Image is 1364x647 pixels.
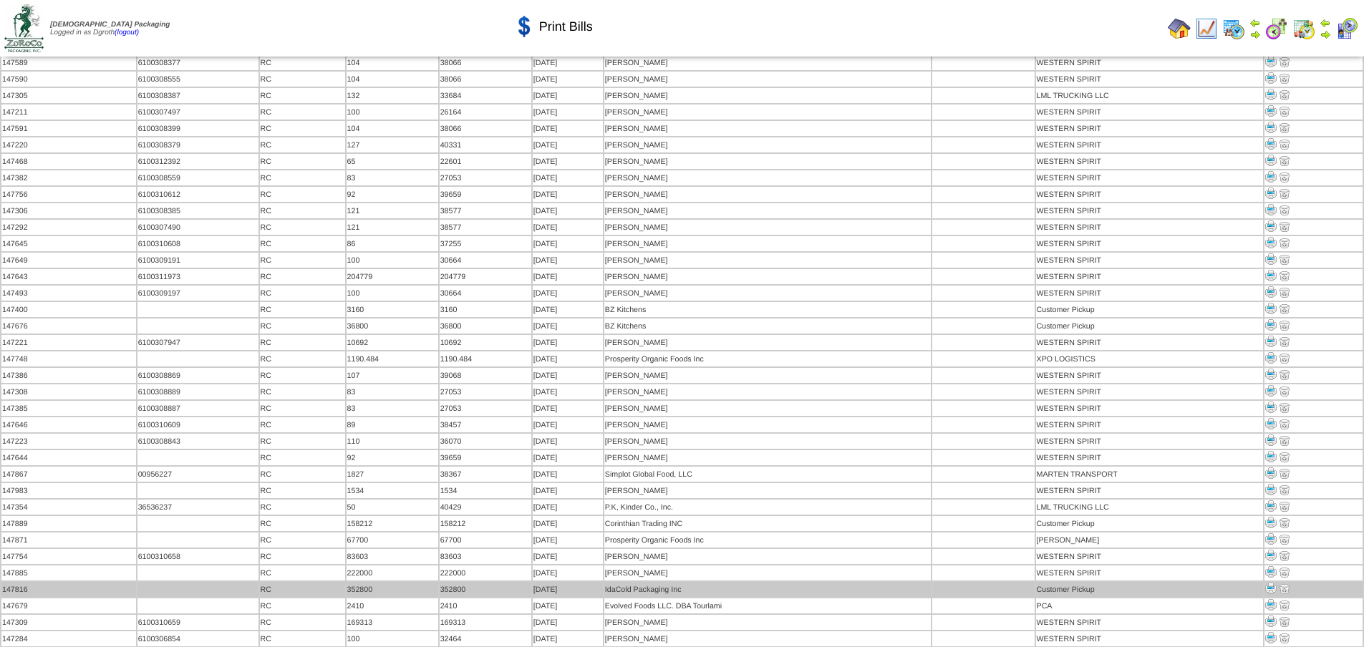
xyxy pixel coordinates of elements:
img: Print [1265,171,1277,183]
td: 204779 [347,269,438,284]
td: [DATE] [533,170,603,185]
td: 6100308869 [137,368,258,383]
td: RC [260,500,345,515]
td: 38066 [440,55,531,70]
td: RC [260,302,345,317]
img: delete.gif [1279,188,1290,199]
td: 147211 [1,104,136,120]
td: RC [260,368,345,383]
td: 147468 [1,154,136,169]
img: Print [1265,220,1277,232]
td: [DATE] [533,434,603,449]
td: 147643 [1,269,136,284]
td: 6100308555 [137,72,258,87]
td: RC [260,154,345,169]
td: RC [260,121,345,136]
td: 6100307947 [137,335,258,350]
td: [DATE] [533,450,603,465]
td: 27053 [440,384,531,399]
td: RC [260,401,345,416]
td: [PERSON_NAME] [604,384,931,399]
img: delete.gif [1279,138,1290,150]
td: [PERSON_NAME] [604,170,931,185]
td: Customer Pickup [1036,302,1263,317]
td: [PERSON_NAME] [604,417,931,432]
td: 147308 [1,384,136,399]
td: 26164 [440,104,531,120]
td: RC [260,170,345,185]
td: 147382 [1,170,136,185]
img: delete.gif [1279,484,1290,495]
td: RC [260,450,345,465]
img: Print [1265,550,1277,561]
img: delete.gif [1279,500,1290,512]
td: 38577 [440,203,531,218]
td: 147676 [1,318,136,334]
td: 30664 [440,253,531,268]
td: [DATE] [533,384,603,399]
td: 6100312392 [137,154,258,169]
td: [PERSON_NAME] [604,72,931,87]
td: 147305 [1,88,136,103]
td: XPO LOGISTICS [1036,351,1263,366]
td: WESTERN SPIRIT [1036,483,1263,498]
td: [PERSON_NAME] [604,104,931,120]
td: 6100310612 [137,187,258,202]
td: [DATE] [533,203,603,218]
img: line_graph.gif [1195,17,1218,40]
td: [PERSON_NAME] [604,286,931,301]
td: 30664 [440,286,531,301]
td: 65 [347,154,438,169]
td: RC [260,318,345,334]
img: delete.gif [1279,89,1290,100]
td: 6100308889 [137,384,258,399]
img: delete.gif [1279,385,1290,397]
img: Print [1265,89,1277,100]
img: delete.gif [1279,418,1290,429]
td: [PERSON_NAME] [604,483,931,498]
td: [PERSON_NAME] [604,450,931,465]
td: WESTERN SPIRIT [1036,121,1263,136]
td: 147591 [1,121,136,136]
img: calendarcustomer.gif [1335,17,1358,40]
td: [PERSON_NAME] [604,88,931,103]
td: WESTERN SPIRIT [1036,220,1263,235]
td: RC [260,72,345,87]
td: [PERSON_NAME] [604,335,931,350]
td: 1190.484 [440,351,531,366]
img: Print [1265,155,1277,166]
td: 147220 [1,137,136,152]
td: RC [260,335,345,350]
td: RC [260,187,345,202]
img: Print [1265,451,1277,462]
td: RC [260,286,345,301]
img: delete.gif [1279,253,1290,265]
img: delete.gif [1279,583,1290,594]
img: delete.gif [1279,105,1290,117]
td: 39068 [440,368,531,383]
img: delete.gif [1279,533,1290,545]
td: WESTERN SPIRIT [1036,368,1263,383]
td: 6100308559 [137,170,258,185]
img: Print [1265,336,1277,347]
td: 100 [347,104,438,120]
td: 147385 [1,401,136,416]
td: 100 [347,286,438,301]
td: [DATE] [533,286,603,301]
img: delete.gif [1279,467,1290,479]
td: [PERSON_NAME] [604,253,931,268]
td: 39659 [440,450,531,465]
td: [DATE] [533,269,603,284]
td: RC [260,269,345,284]
td: Customer Pickup [1036,318,1263,334]
img: Print [1265,402,1277,413]
td: WESTERN SPIRIT [1036,187,1263,202]
td: WESTERN SPIRIT [1036,55,1263,70]
img: Print [1265,72,1277,84]
td: 89 [347,417,438,432]
td: 86 [347,236,438,251]
td: WESTERN SPIRIT [1036,203,1263,218]
img: Print [1265,286,1277,298]
td: [DATE] [533,335,603,350]
img: Print [1265,188,1277,199]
